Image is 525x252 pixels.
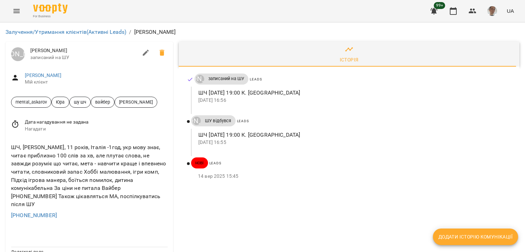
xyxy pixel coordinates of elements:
div: Юрій Тимочко [192,117,201,125]
span: Додати історію комунікації [438,233,513,241]
p: [DATE] 16:55 [198,139,508,146]
span: Юра [52,99,69,105]
span: шу шч [70,99,91,105]
span: 99+ [434,2,445,9]
img: 4dd45a387af7859874edf35ff59cadb1.jpg [487,6,497,16]
span: Дата нагадування не задана [25,119,168,126]
p: 14 вер 2025 15:45 [198,173,508,180]
div: Історія [340,56,359,64]
span: mental_askarov [11,99,51,105]
a: [PERSON_NAME] [195,75,204,83]
span: Нагадати [25,126,168,133]
span: [PERSON_NAME] [115,99,157,105]
div: Юрій Тимочко [11,47,25,61]
span: UA [507,7,514,14]
span: [PERSON_NAME] [30,47,138,54]
span: нові [191,160,208,166]
div: ШЧ, [PERSON_NAME], 11 років, Італія -1год, укр мову знає, читає приблизно 100 слів за хв, але плу... [10,142,169,210]
span: ШУ відбувся [201,118,236,124]
img: Voopty Logo [33,3,68,13]
span: записаний на ШУ [30,54,138,61]
button: UA [504,4,517,17]
button: Додати історію комунікації [433,229,518,245]
span: For Business [33,14,68,19]
a: [PERSON_NAME] [25,72,62,78]
p: ШЧ [DATE] 19:00 К. [GEOGRAPHIC_DATA] [198,89,508,97]
div: Юрій Тимочко [196,75,204,83]
a: Залучення/Утримання клієнтів(Активні Leads) [6,29,126,35]
nav: breadcrumb [6,28,519,36]
p: ШЧ [DATE] 19:00 К. [GEOGRAPHIC_DATA] [198,131,508,139]
span: Leads [250,77,262,81]
span: Leads [237,119,249,123]
span: Мій клієнт [25,79,168,86]
li: / [129,28,131,36]
a: [PERSON_NAME] [191,117,201,125]
a: [PHONE_NUMBER] [11,212,57,219]
span: записаний на ШУ [204,76,248,82]
button: Menu [8,3,25,19]
span: Leads [209,161,221,165]
span: вайбер [91,99,114,105]
p: [DATE] 16:56 [198,97,508,104]
p: [PERSON_NAME] [134,28,176,36]
a: [PERSON_NAME] [11,47,25,61]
